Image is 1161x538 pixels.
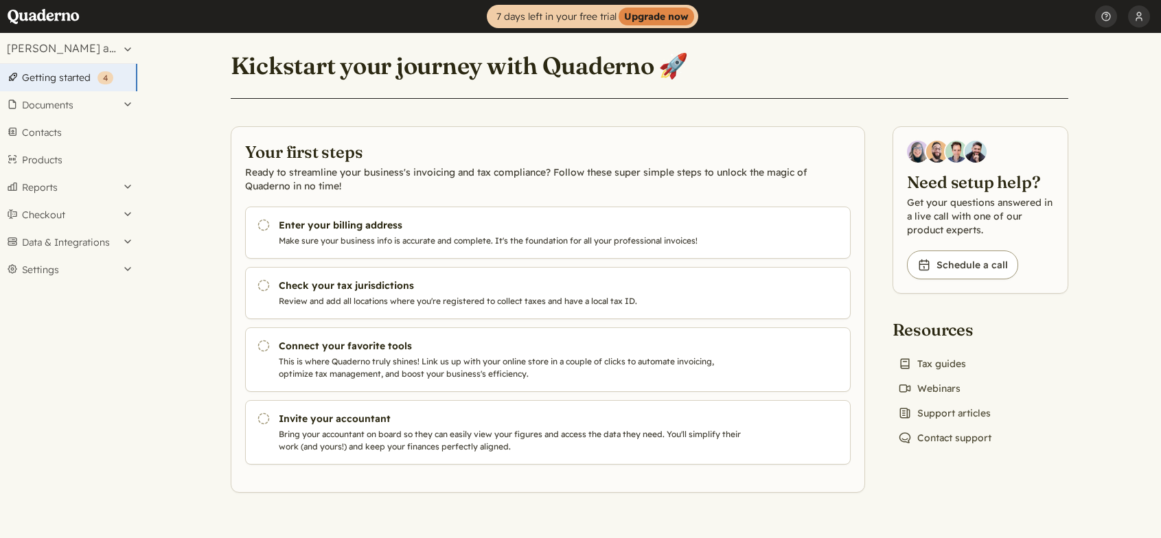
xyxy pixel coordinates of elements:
a: Connect your favorite tools This is where Quaderno truly shines! Link us up with your online stor... [245,327,851,392]
a: Support articles [893,403,996,423]
p: This is where Quaderno truly shines! Link us up with your online store in a couple of clicks to a... [279,355,747,380]
h3: Connect your favorite tools [279,339,747,353]
p: Bring your accountant on board so they can easily view your figures and access the data they need... [279,428,747,453]
a: Invite your accountant Bring your accountant on board so they can easily view your figures and ac... [245,400,851,465]
img: Ivo Oltmans, Business Developer at Quaderno [945,141,967,163]
strong: Upgrade now [619,8,694,25]
h1: Kickstart your journey with Quaderno 🚀 [231,51,689,81]
h3: Enter your billing address [279,218,747,232]
span: 4 [103,73,108,83]
p: Make sure your business info is accurate and complete. It's the foundation for all your professio... [279,235,747,247]
a: Check your tax jurisdictions Review and add all locations where you're registered to collect taxe... [245,267,851,319]
h2: Need setup help? [907,171,1054,193]
a: Contact support [893,428,997,447]
img: Javier Rubio, DevRel at Quaderno [965,141,987,163]
p: Get your questions answered in a live call with one of our product experts. [907,196,1054,237]
h3: Check your tax jurisdictions [279,279,747,292]
a: Webinars [893,379,966,398]
img: Jairo Fumero, Account Executive at Quaderno [926,141,948,163]
p: Ready to streamline your business's invoicing and tax compliance? Follow these super simple steps... [245,165,851,193]
p: Review and add all locations where you're registered to collect taxes and have a local tax ID. [279,295,747,307]
a: Schedule a call [907,250,1018,279]
a: Tax guides [893,354,972,373]
a: 7 days left in your free trialUpgrade now [487,5,698,28]
h3: Invite your accountant [279,412,747,425]
img: Diana Carrasco, Account Executive at Quaderno [907,141,929,163]
h2: Your first steps [245,141,851,163]
a: Enter your billing address Make sure your business info is accurate and complete. It's the founda... [245,207,851,259]
h2: Resources [893,318,997,340]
